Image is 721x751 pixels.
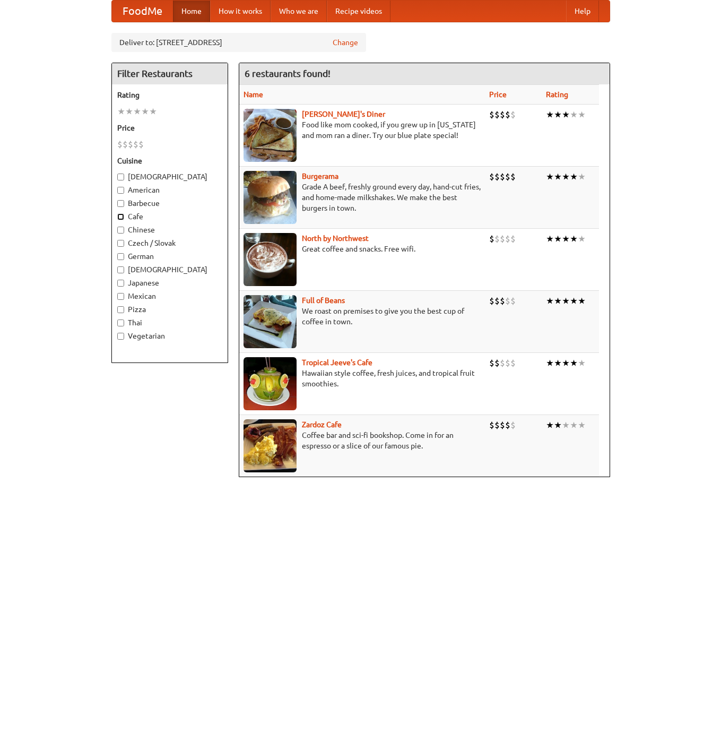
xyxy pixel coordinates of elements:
[578,419,586,431] li: ★
[117,90,222,100] h5: Rating
[327,1,390,22] a: Recipe videos
[117,293,124,300] input: Mexican
[566,1,599,22] a: Help
[138,139,144,150] li: $
[333,37,358,48] a: Change
[117,291,222,301] label: Mexican
[570,109,578,120] li: ★
[117,238,222,248] label: Czech / Slovak
[494,357,500,369] li: $
[546,419,554,431] li: ★
[117,240,124,247] input: Czech / Slovak
[244,119,481,141] p: Food like mom cooked, if you grew up in [US_STATE] and mom ran a diner. Try our blue plate special!
[578,357,586,369] li: ★
[117,156,222,166] h5: Cuisine
[500,357,505,369] li: $
[510,233,516,245] li: $
[117,306,124,313] input: Pizza
[570,357,578,369] li: ★
[546,357,554,369] li: ★
[489,90,507,99] a: Price
[117,225,222,235] label: Chinese
[578,295,586,307] li: ★
[133,139,138,150] li: $
[123,139,128,150] li: $
[117,187,124,194] input: American
[505,419,510,431] li: $
[578,109,586,120] li: ★
[489,233,494,245] li: $
[500,419,505,431] li: $
[494,233,500,245] li: $
[578,233,586,245] li: ★
[149,106,157,117] li: ★
[117,174,124,180] input: [DEMOGRAPHIC_DATA]
[562,419,570,431] li: ★
[546,171,554,183] li: ★
[510,171,516,183] li: $
[554,233,562,245] li: ★
[112,63,228,84] h4: Filter Restaurants
[117,278,222,288] label: Japanese
[244,430,481,451] p: Coffee bar and sci-fi bookshop. Come in for an espresso or a slice of our famous pie.
[494,171,500,183] li: $
[244,90,263,99] a: Name
[112,1,173,22] a: FoodMe
[554,295,562,307] li: ★
[244,306,481,327] p: We roast on premises to give you the best cup of coffee in town.
[489,109,494,120] li: $
[546,90,568,99] a: Rating
[117,185,222,195] label: American
[117,200,124,207] input: Barbecue
[117,211,222,222] label: Cafe
[546,233,554,245] li: ★
[302,110,385,118] a: [PERSON_NAME]'s Diner
[562,357,570,369] li: ★
[510,357,516,369] li: $
[117,106,125,117] li: ★
[489,357,494,369] li: $
[117,266,124,273] input: [DEMOGRAPHIC_DATA]
[500,233,505,245] li: $
[505,109,510,120] li: $
[245,68,331,79] ng-pluralize: 6 restaurants found!
[554,171,562,183] li: ★
[117,264,222,275] label: [DEMOGRAPHIC_DATA]
[117,253,124,260] input: German
[505,233,510,245] li: $
[117,198,222,209] label: Barbecue
[302,172,338,180] a: Burgerama
[505,357,510,369] li: $
[117,320,124,326] input: Thai
[117,227,124,234] input: Chinese
[302,358,372,367] b: Tropical Jeeve's Cafe
[117,139,123,150] li: $
[489,171,494,183] li: $
[494,295,500,307] li: $
[244,244,481,254] p: Great coffee and snacks. Free wifi.
[302,420,342,429] a: Zardoz Cafe
[125,106,133,117] li: ★
[244,109,297,162] img: sallys.jpg
[117,331,222,341] label: Vegetarian
[302,296,345,305] b: Full of Beans
[117,123,222,133] h5: Price
[244,357,297,410] img: jeeves.jpg
[117,213,124,220] input: Cafe
[117,317,222,328] label: Thai
[562,295,570,307] li: ★
[302,234,369,243] b: North by Northwest
[510,295,516,307] li: $
[244,233,297,286] img: north.jpg
[494,109,500,120] li: $
[578,171,586,183] li: ★
[554,357,562,369] li: ★
[489,419,494,431] li: $
[133,106,141,117] li: ★
[500,295,505,307] li: $
[173,1,210,22] a: Home
[128,139,133,150] li: $
[505,171,510,183] li: $
[141,106,149,117] li: ★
